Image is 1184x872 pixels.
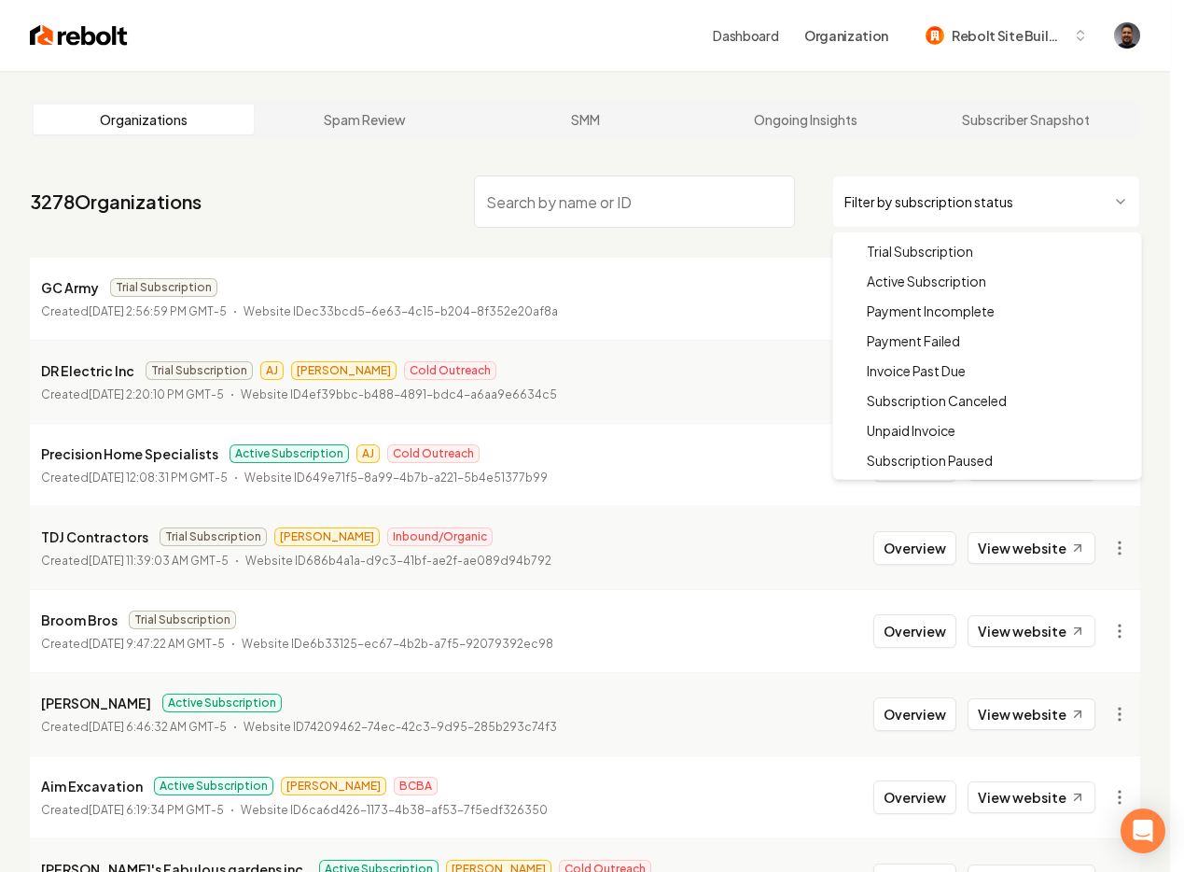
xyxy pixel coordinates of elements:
span: Payment Incomplete [867,302,995,320]
span: Invoice Past Due [867,361,966,380]
span: Active Subscription [867,272,986,290]
span: Subscription Canceled [867,391,1007,410]
span: Trial Subscription [867,242,973,260]
span: Payment Failed [867,331,960,350]
span: Unpaid Invoice [867,421,955,440]
span: Subscription Paused [867,451,993,470]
